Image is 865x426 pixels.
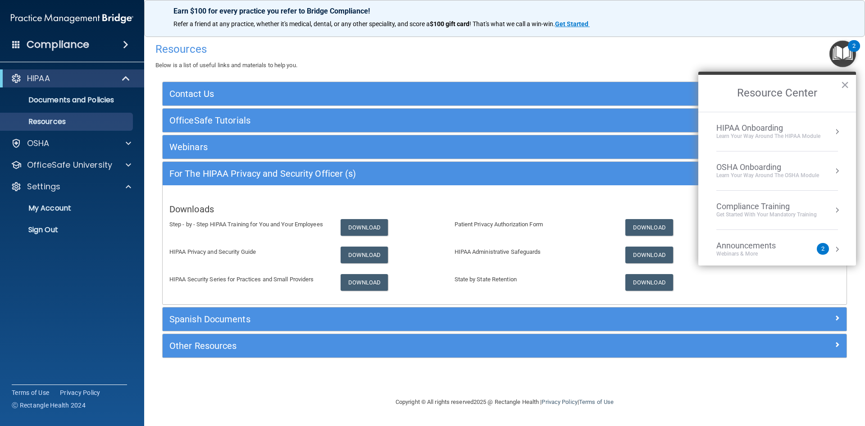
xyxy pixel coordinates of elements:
[11,9,133,27] img: PMB logo
[455,247,612,257] p: HIPAA Administrative Safeguards
[27,73,50,84] p: HIPAA
[625,274,673,291] a: Download
[11,73,131,84] a: HIPAA
[169,166,840,181] a: For The HIPAA Privacy and Security Officer (s)
[155,43,854,55] h4: Resources
[27,160,112,170] p: OfficeSafe University
[6,96,129,105] p: Documents and Policies
[829,41,856,67] button: Open Resource Center, 2 new notifications
[455,274,612,285] p: State by State Retention
[169,169,669,179] h5: For The HIPAA Privacy and Security Officer (s)
[12,388,49,397] a: Terms of Use
[625,219,673,236] a: Download
[169,89,669,99] h5: Contact Us
[27,181,60,192] p: Settings
[169,115,669,125] h5: OfficeSafe Tutorials
[625,247,673,263] a: Download
[169,314,669,324] h5: Spanish Documents
[169,87,840,101] a: Contact Us
[173,7,836,15] p: Earn $100 for every practice you refer to Bridge Compliance!
[169,142,669,152] h5: Webinars
[169,219,327,230] p: Step - by - Step HIPAA Training for You and Your Employees
[341,274,388,291] a: Download
[455,219,612,230] p: Patient Privacy Authorization Form
[341,219,388,236] a: Download
[6,225,129,234] p: Sign Out
[11,181,131,192] a: Settings
[716,202,817,211] div: Compliance Training
[169,339,840,353] a: Other Resources
[430,20,469,27] strong: $100 gift card
[6,204,129,213] p: My Account
[698,72,856,266] div: Resource Center
[469,20,555,27] span: ! That's what we call a win-win.
[555,20,590,27] a: Get Started
[169,247,327,257] p: HIPAA Privacy and Security Guide
[27,38,89,51] h4: Compliance
[716,172,819,179] div: Learn your way around the OSHA module
[716,162,819,172] div: OSHA Onboarding
[555,20,588,27] strong: Get Started
[852,46,856,58] div: 2
[341,247,388,263] a: Download
[27,138,50,149] p: OSHA
[169,312,840,326] a: Spanish Documents
[542,399,577,405] a: Privacy Policy
[6,117,129,126] p: Resources
[716,250,794,258] div: Webinars & More
[841,78,849,92] button: Close
[579,399,614,405] a: Terms of Use
[169,140,840,154] a: Webinars
[173,20,430,27] span: Refer a friend at any practice, whether it's medical, dental, or any other speciality, and score a
[169,341,669,351] h5: Other Resources
[155,62,297,69] span: Below is a list of useful links and materials to help you.
[12,401,86,410] span: Ⓒ Rectangle Health 2024
[340,388,669,417] div: Copyright © All rights reserved 2025 @ Rectangle Health | |
[169,204,840,214] h5: Downloads
[11,160,131,170] a: OfficeSafe University
[716,123,820,133] div: HIPAA Onboarding
[716,241,794,251] div: Announcements
[11,138,131,149] a: OSHA
[169,274,327,285] p: HIPAA Security Series for Practices and Small Providers
[716,211,817,219] div: Get Started with your mandatory training
[169,113,840,128] a: OfficeSafe Tutorials
[60,388,100,397] a: Privacy Policy
[716,133,820,140] div: Learn Your Way around the HIPAA module
[698,75,856,112] h2: Resource Center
